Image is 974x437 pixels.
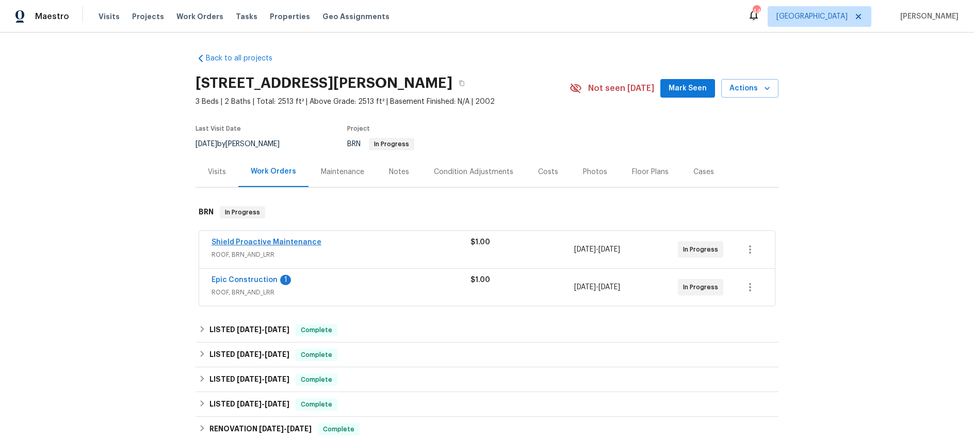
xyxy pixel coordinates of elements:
span: [DATE] [196,141,217,148]
span: [DATE] [287,425,312,432]
div: Photos [583,167,607,177]
h6: RENOVATION [209,423,312,435]
span: [DATE] [237,326,262,333]
h6: BRN [199,206,214,218]
h2: [STREET_ADDRESS][PERSON_NAME] [196,78,452,88]
span: [DATE] [598,246,620,253]
h6: LISTED [209,349,289,361]
span: [DATE] [265,326,289,333]
div: LISTED [DATE]-[DATE]Complete [196,367,778,392]
span: - [237,351,289,358]
span: [DATE] [237,376,262,383]
span: Not seen [DATE] [588,83,654,93]
div: Floor Plans [632,167,669,177]
span: [PERSON_NAME] [896,11,959,22]
div: 1 [280,275,291,285]
span: In Progress [683,244,722,255]
span: 3 Beds | 2 Baths | Total: 2513 ft² | Above Grade: 2513 ft² | Basement Finished: N/A | 2002 [196,97,570,107]
span: [DATE] [237,400,262,408]
a: Back to all projects [196,53,295,64]
h6: LISTED [209,398,289,411]
div: Maintenance [321,167,364,177]
span: Work Orders [176,11,223,22]
span: In Progress [370,141,413,147]
span: Project [347,126,370,132]
div: by [PERSON_NAME] [196,138,292,150]
div: Visits [208,167,226,177]
span: [DATE] [574,246,596,253]
button: Copy Address [452,74,471,92]
span: Actions [729,82,770,95]
div: Work Orders [251,166,296,177]
a: Epic Construction [212,276,278,284]
span: $1.00 [470,239,490,246]
span: [DATE] [259,425,284,432]
span: Tasks [236,13,257,20]
span: BRN [347,141,414,148]
span: ROOF, BRN_AND_LRR [212,249,470,260]
span: [GEOGRAPHIC_DATA] [776,11,848,22]
a: Shield Proactive Maintenance [212,239,321,246]
span: Complete [319,424,359,434]
span: - [237,400,289,408]
span: - [574,244,620,255]
div: 44 [753,6,760,17]
button: Actions [721,79,778,98]
span: Visits [99,11,120,22]
span: Last Visit Date [196,126,241,132]
span: Projects [132,11,164,22]
span: [DATE] [265,376,289,383]
span: Maestro [35,11,69,22]
span: [DATE] [237,351,262,358]
span: Complete [297,399,336,410]
span: [DATE] [574,284,596,291]
div: Notes [389,167,409,177]
div: LISTED [DATE]-[DATE]Complete [196,318,778,342]
div: Costs [538,167,558,177]
div: BRN In Progress [196,196,778,229]
span: - [259,425,312,432]
span: [DATE] [265,351,289,358]
h6: LISTED [209,324,289,336]
span: [DATE] [265,400,289,408]
span: Mark Seen [669,82,707,95]
span: Geo Assignments [322,11,389,22]
span: In Progress [221,207,264,217]
span: $1.00 [470,276,490,284]
span: Complete [297,374,336,385]
div: LISTED [DATE]-[DATE]Complete [196,392,778,417]
div: Cases [693,167,714,177]
span: - [237,376,289,383]
span: Complete [297,350,336,360]
span: - [237,326,289,333]
span: - [574,282,620,292]
div: LISTED [DATE]-[DATE]Complete [196,342,778,367]
span: Complete [297,325,336,335]
button: Mark Seen [660,79,715,98]
span: Properties [270,11,310,22]
span: In Progress [683,282,722,292]
span: ROOF, BRN_AND_LRR [212,287,470,298]
h6: LISTED [209,373,289,386]
div: Condition Adjustments [434,167,513,177]
span: [DATE] [598,284,620,291]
